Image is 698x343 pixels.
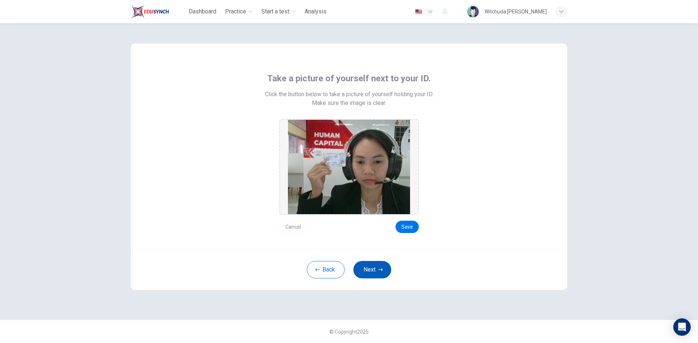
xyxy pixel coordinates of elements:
span: Analysis [305,7,326,16]
span: Make sure the image is clear. [312,99,386,107]
span: Practice [225,7,246,16]
button: Dashboard [186,5,219,18]
span: Start a test [261,7,289,16]
button: Back [307,261,345,278]
img: Profile picture [467,6,479,17]
span: Take a picture of yourself next to your ID. [267,73,431,84]
button: Analysis [302,5,329,18]
span: Click the button below to take a picture of yourself holding your ID. [265,90,433,99]
span: © Copyright 2025 [329,329,369,335]
img: en [414,9,423,15]
span: Dashboard [189,7,216,16]
button: Cancel [279,221,307,233]
img: Train Test logo [131,4,169,19]
button: Next [353,261,391,278]
button: Practice [222,5,256,18]
a: Train Test logo [131,4,186,19]
div: Witchuda [PERSON_NAME] [485,7,547,16]
button: Save [396,221,419,233]
button: Start a test [258,5,299,18]
img: preview screemshot [288,120,410,214]
div: Open Intercom Messenger [673,318,691,336]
